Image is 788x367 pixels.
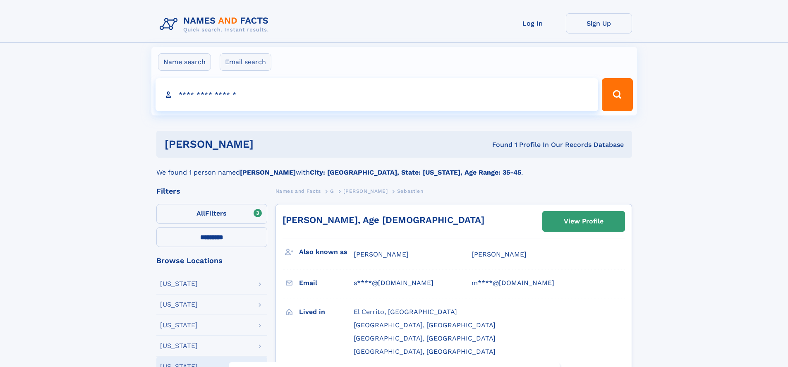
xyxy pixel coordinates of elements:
img: Logo Names and Facts [156,13,275,36]
label: Filters [156,204,267,224]
div: Found 1 Profile In Our Records Database [373,140,624,149]
div: View Profile [564,212,604,231]
label: Email search [220,53,271,71]
h3: Also known as [299,245,354,259]
span: El Cerrito, [GEOGRAPHIC_DATA] [354,308,457,316]
b: [PERSON_NAME] [240,168,296,176]
span: [GEOGRAPHIC_DATA], [GEOGRAPHIC_DATA] [354,334,496,342]
span: [GEOGRAPHIC_DATA], [GEOGRAPHIC_DATA] [354,321,496,329]
b: City: [GEOGRAPHIC_DATA], State: [US_STATE], Age Range: 35-45 [310,168,521,176]
a: Sign Up [566,13,632,34]
span: All [196,209,205,217]
label: Name search [158,53,211,71]
span: [GEOGRAPHIC_DATA], [GEOGRAPHIC_DATA] [354,348,496,355]
span: [PERSON_NAME] [343,188,388,194]
a: [PERSON_NAME] [343,186,388,196]
h3: Email [299,276,354,290]
span: [PERSON_NAME] [472,250,527,258]
span: G [330,188,334,194]
span: [PERSON_NAME] [354,250,409,258]
a: View Profile [543,211,625,231]
h3: Lived in [299,305,354,319]
div: [US_STATE] [160,343,198,349]
a: [PERSON_NAME], Age [DEMOGRAPHIC_DATA] [283,215,484,225]
button: Search Button [602,78,632,111]
div: [US_STATE] [160,281,198,287]
div: Browse Locations [156,257,267,264]
div: We found 1 person named with . [156,158,632,178]
div: [US_STATE] [160,322,198,329]
a: G [330,186,334,196]
input: search input [156,78,599,111]
a: Log In [500,13,566,34]
div: Filters [156,187,267,195]
span: Sebastien [397,188,423,194]
h1: [PERSON_NAME] [165,139,373,149]
a: Names and Facts [275,186,321,196]
div: [US_STATE] [160,301,198,308]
